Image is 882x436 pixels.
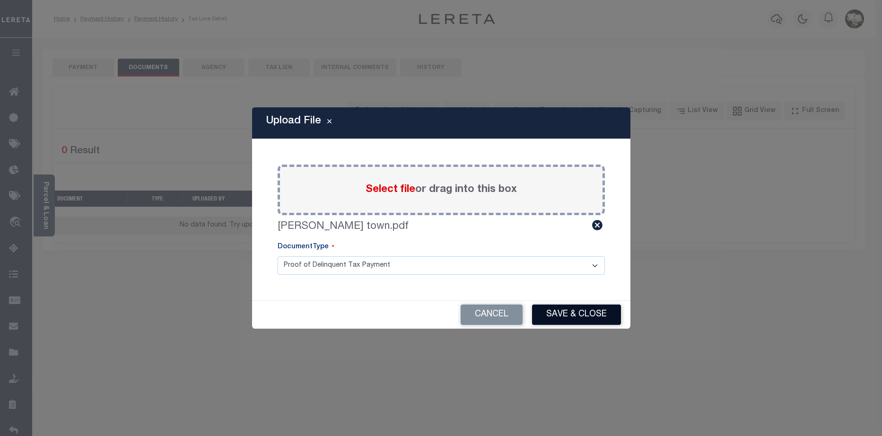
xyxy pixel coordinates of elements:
[278,219,409,235] label: [PERSON_NAME] town.pdf
[461,305,523,325] button: Cancel
[321,117,338,129] button: Close
[366,182,517,198] label: or drag into this box
[532,305,621,325] button: Save & Close
[366,184,415,195] span: Select file
[278,242,334,253] label: DocumentType
[266,115,321,127] h5: Upload File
